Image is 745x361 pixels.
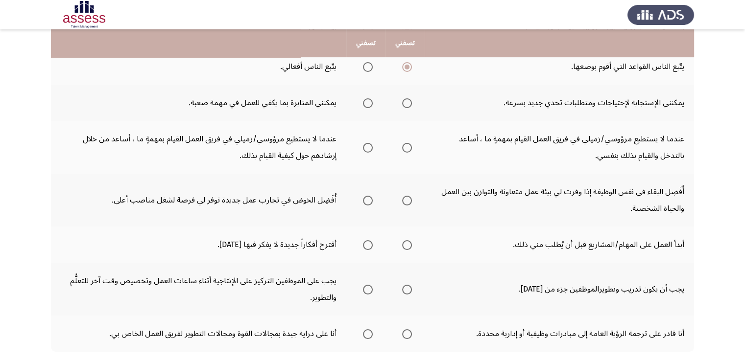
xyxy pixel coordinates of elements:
[359,139,373,156] mat-radio-group: Select an option
[51,48,346,85] td: يتّبع الناس أفعالي.
[51,263,346,316] td: يجب على الموظفين التركيز على الإنتاجية أثناء ساعات العمل وتخصيص وقت آخر للتعلُّم والتطوير.
[359,94,373,111] mat-radio-group: Select an option
[359,58,373,75] mat-radio-group: Select an option
[425,226,694,263] td: أبدأ العمل على المهام/المشاريع قبل أن يُطلب مني ذلك.
[51,121,346,174] td: عندما لا يستطيع مرؤوسي/زميلي في فريق العمل القيام بمهمةٍ ما ، أساعد من خلال إرشادهم حول كيفية الق...
[385,29,425,57] th: تصفني
[425,85,694,121] td: يمكنني الإستجابة لإحتياجات ومتطلبات تحدي جديد بسرعة.
[425,263,694,316] td: يجب أن يكون تدريب وتطويرالموظفين جزء من [DATE].
[398,236,412,253] mat-radio-group: Select an option
[425,174,694,226] td: أُفَضِل البقاء في نفس الوظيفة إذا وفرت لي بيئة عمل متعاونة والتوازن بين العمل والحياة الشخصية.
[359,192,373,208] mat-radio-group: Select an option
[425,316,694,352] td: أنا قادر على ترجمة الرؤية العامة إلى مبادرات وظيفية أو إدارية محددة.
[51,1,118,28] img: Assessment logo of Potentiality Assessment
[346,29,385,57] th: تصفني
[398,58,412,75] mat-radio-group: Select an option
[359,281,373,297] mat-radio-group: Select an option
[359,236,373,253] mat-radio-group: Select an option
[51,85,346,121] td: يمكنني المثابرة بما يكفي للعمل في مهمة صعبة.
[398,192,412,208] mat-radio-group: Select an option
[398,325,412,342] mat-radio-group: Select an option
[425,48,694,85] td: يتّبع الناس القواعد التي أقوم بوضعها.
[398,281,412,297] mat-radio-group: Select an option
[627,1,694,28] img: Assess Talent Management logo
[359,325,373,342] mat-radio-group: Select an option
[51,226,346,263] td: أقترح أفكاراً جديدة لا يفكر فيها [DATE].
[425,121,694,174] td: عندما لا يستطيع مرؤوسي/زميلي في فريق العمل القيام بمهمةٍ ما ، أساعد بالتدخل والقيام بذلك بنفسي.
[398,94,412,111] mat-radio-group: Select an option
[398,139,412,156] mat-radio-group: Select an option
[51,174,346,226] td: أُفَضِل الخوض في تجارب عمل جديدة توفر لي فرصة لشغل مناصب أعلى.
[51,316,346,352] td: أنا على دراية جيدة بمجالات القوة ومجالات التطوير لفريق العمل الخاص بي.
